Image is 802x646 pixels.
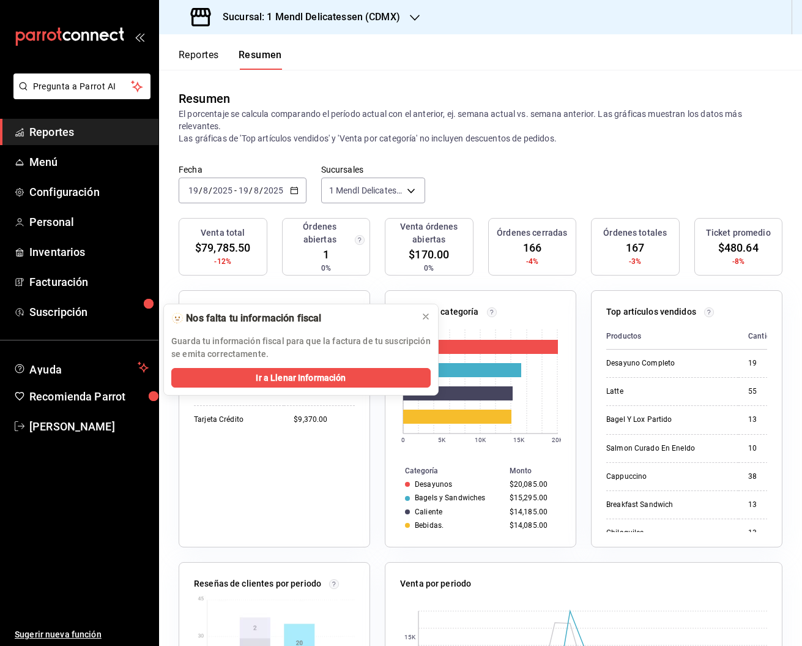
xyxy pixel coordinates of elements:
[188,186,199,195] input: --
[748,415,779,425] div: 13
[33,80,132,93] span: Pregunta a Parrot AI
[213,10,400,24] h3: Sucursal: 1 Mendl Delicatessen (CDMX)
[259,186,263,195] span: /
[256,372,346,385] span: Ir a Llenar Información
[629,256,641,267] span: -3%
[401,437,405,443] text: 0
[9,89,150,102] a: Pregunta a Parrot AI
[179,108,782,145] p: El porcentaje se calcula comparando el período actual con el anterior, ej. semana actual vs. sema...
[201,227,245,239] h3: Venta total
[404,634,416,640] text: 15K
[29,124,149,140] span: Reportes
[552,437,563,443] text: 20K
[424,263,434,274] span: 0%
[415,521,444,530] div: Bebidas.
[606,386,729,397] div: Latte
[202,186,209,195] input: --
[29,360,133,375] span: Ayuda
[606,443,729,454] div: Salmon Curado En Eneldo
[214,256,231,267] span: -12%
[171,335,431,361] p: Guarda tu información fiscal para que la factura de tu suscripción se emita correctamente.
[194,415,274,425] div: Tarjeta Crédito
[510,480,556,489] div: $20,085.00
[29,274,149,290] span: Facturación
[415,508,442,516] div: Caliente
[179,49,219,70] button: Reportes
[135,32,144,42] button: open_drawer_menu
[626,239,644,256] span: 167
[29,418,149,435] span: [PERSON_NAME]
[288,220,353,246] h3: Órdenes abiertas
[294,415,355,425] div: $9,370.00
[415,480,452,489] div: Desayunos
[606,528,729,538] div: Chilaquiles
[526,256,538,267] span: -4%
[253,186,259,195] input: --
[212,186,233,195] input: ----
[475,437,486,443] text: 10K
[748,386,779,397] div: 55
[748,471,779,482] div: 38
[238,186,249,195] input: --
[738,323,789,350] th: Cantidad
[505,464,576,478] th: Monto
[510,494,556,502] div: $15,295.00
[748,358,779,369] div: 19
[179,165,306,174] label: Fecha
[179,49,282,70] div: navigation tabs
[323,246,329,263] span: 1
[321,165,426,174] label: Sucursales
[748,443,779,454] div: 10
[510,521,556,530] div: $14,085.00
[29,244,149,260] span: Inventarios
[390,220,468,246] h3: Venta órdenes abiertas
[606,358,729,369] div: Desayuno Completo
[249,186,253,195] span: /
[606,471,729,482] div: Cappuccino
[29,304,149,320] span: Suscripción
[718,239,759,256] span: $480.64
[606,500,729,510] div: Breakfast Sandwich
[438,437,446,443] text: 5K
[603,227,667,239] h3: Órdenes totales
[415,494,485,502] div: Bagels y Sandwiches
[29,154,149,170] span: Menú
[239,49,282,70] button: Resumen
[606,323,738,350] th: Productos
[171,312,411,325] div: 🫥 Nos falta tu información fiscal
[15,628,149,641] span: Sugerir nueva función
[385,464,505,478] th: Categoría
[199,186,202,195] span: /
[400,306,479,318] p: Venta por categoría
[400,577,471,590] p: Venta por periodo
[263,186,284,195] input: ----
[748,500,779,510] div: 13
[29,388,149,405] span: Recomienda Parrot
[13,73,150,99] button: Pregunta a Parrot AI
[748,528,779,538] div: 13
[179,89,230,108] div: Resumen
[329,184,403,197] span: 1 Mendl Delicatessen (CDMX)
[513,437,525,443] text: 15K
[234,186,237,195] span: -
[510,508,556,516] div: $14,185.00
[29,184,149,200] span: Configuración
[606,306,696,318] p: Top artículos vendidos
[497,227,567,239] h3: Órdenes cerradas
[209,186,212,195] span: /
[171,368,431,388] button: Ir a Llenar Información
[706,227,771,239] h3: Ticket promedio
[523,239,541,256] span: 166
[409,246,449,263] span: $170.00
[321,263,331,274] span: 0%
[732,256,744,267] span: -8%
[606,415,729,425] div: Bagel Y Lox Partido
[195,239,250,256] span: $79,785.50
[29,214,149,230] span: Personal
[194,577,321,590] p: Reseñas de clientes por periodo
